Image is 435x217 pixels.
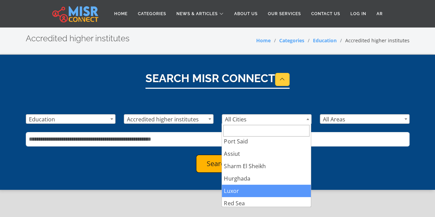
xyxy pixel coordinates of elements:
li: Accredited higher institutes [337,37,410,44]
a: Contact Us [306,7,345,20]
h2: Accredited higher institutes [26,34,130,44]
a: Our Services [263,7,306,20]
li: Assiut [222,148,311,160]
span: Education [26,115,115,124]
a: Log in [345,7,371,20]
span: Accredited higher institutes [124,115,213,124]
a: Home [256,37,271,44]
button: Search [196,155,239,173]
input: Search [223,125,309,137]
h1: Search Misr Connect [145,72,290,89]
a: News & Articles [171,7,229,20]
a: Categories [133,7,171,20]
li: Red Sea [222,197,311,209]
a: Education [313,37,337,44]
a: AR [371,7,388,20]
li: Hurghada [222,172,311,185]
a: Home [109,7,133,20]
li: Luxor [222,185,311,197]
a: About Us [229,7,263,20]
span: News & Articles [176,11,218,17]
a: Categories [279,37,304,44]
img: main.misr_connect [52,5,98,22]
span: All Cities [222,115,311,124]
li: Port Said [222,135,311,148]
span: All Areas [320,115,409,124]
li: Sharm El Sheikh [222,160,311,172]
